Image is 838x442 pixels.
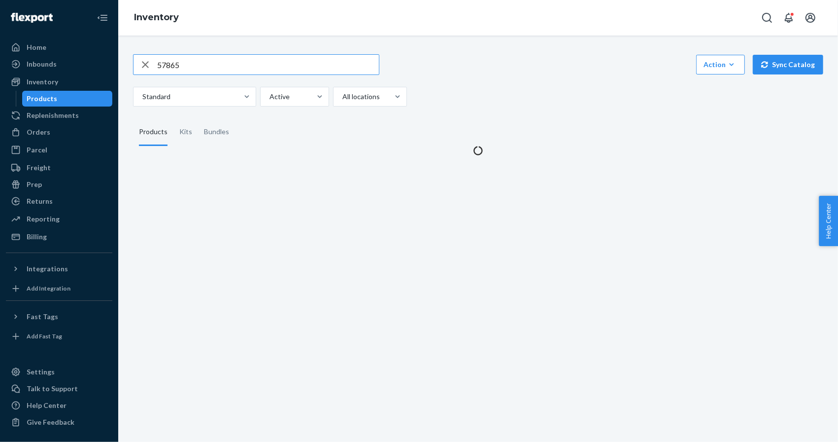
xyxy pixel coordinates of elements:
a: Returns [6,193,112,209]
div: Replenishments [27,110,79,120]
div: Products [139,118,168,146]
button: Fast Tags [6,309,112,325]
a: Home [6,39,112,55]
a: Settings [6,364,112,380]
a: Inbounds [6,56,112,72]
div: Products [27,94,58,104]
input: Active [268,92,269,102]
a: Add Fast Tag [6,329,112,344]
a: Reporting [6,211,112,227]
input: Standard [141,92,142,102]
a: Inventory [6,74,112,90]
button: Sync Catalog [753,55,823,74]
button: Open Search Box [757,8,777,28]
div: Add Fast Tag [27,332,62,340]
div: Talk to Support [27,384,78,394]
div: Returns [27,196,53,206]
div: Orders [27,127,50,137]
button: Help Center [819,196,838,246]
a: Help Center [6,398,112,413]
button: Open notifications [779,8,799,28]
a: Orders [6,124,112,140]
a: Add Integration [6,281,112,296]
a: Talk to Support [6,381,112,397]
a: Products [22,91,113,107]
div: Kits [179,118,192,146]
div: Freight [27,163,51,173]
button: Close Navigation [93,8,112,28]
button: Integrations [6,261,112,277]
button: Give Feedback [6,414,112,430]
div: Bundles [204,118,229,146]
input: Search inventory by name or sku [157,55,379,74]
div: Inventory [27,77,58,87]
a: Inventory [134,12,179,23]
div: Fast Tags [27,312,58,322]
div: Prep [27,180,42,189]
ol: breadcrumbs [126,3,187,32]
div: Action [704,60,737,70]
img: Flexport logo [11,13,53,23]
div: Home [27,42,46,52]
div: Parcel [27,145,47,155]
div: Add Integration [27,284,70,293]
a: Billing [6,229,112,245]
div: Billing [27,232,47,242]
button: Action [696,55,745,74]
div: Integrations [27,264,68,274]
button: Open account menu [801,8,820,28]
a: Freight [6,160,112,176]
a: Prep [6,177,112,192]
div: Settings [27,367,55,377]
div: Help Center [27,401,67,410]
a: Replenishments [6,108,112,123]
div: Reporting [27,214,60,224]
div: Give Feedback [27,417,74,427]
a: Parcel [6,142,112,158]
div: Inbounds [27,59,57,69]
